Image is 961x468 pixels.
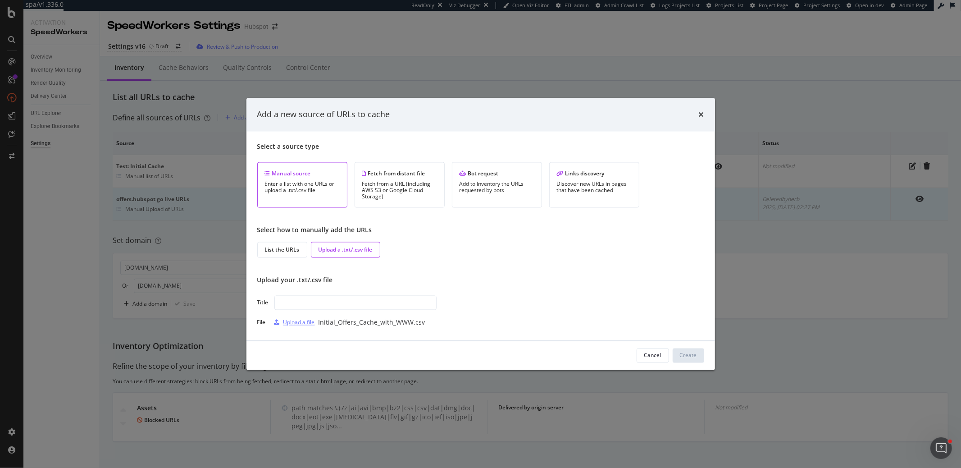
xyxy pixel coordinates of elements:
div: Links discovery [557,170,632,177]
div: Fetch from distant file [362,170,437,177]
div: Add a new source of URLs to cache [257,109,390,121]
div: Select how to manually add the URLs [257,225,704,234]
div: modal [246,98,715,370]
button: Create [673,348,704,362]
div: Upload your .txt/.csv file [257,275,704,284]
div: Manual source [265,170,340,177]
div: Discover new URLs in pages that have been cached [557,181,632,193]
div: Fetch from a URL (including AWS S3 or Google Cloud Storage) [362,181,437,200]
iframe: Intercom live chat [930,437,952,459]
div: Cancel [644,352,661,359]
div: Select a source type [257,142,704,151]
div: File [257,319,271,326]
div: List the URLs [265,246,300,253]
div: Upload a file [283,319,315,326]
div: Create [680,352,697,359]
div: times [699,109,704,121]
div: Initial_Offers_Cache_with_WWW.csv [319,318,425,327]
div: Title [257,299,271,307]
div: Upload a .txt/.csv file [319,246,373,253]
div: Add to Inventory the URLs requested by bots [460,181,534,193]
button: Cancel [637,348,669,362]
div: Enter a list with one URLs or upload a .txt/.csv file [265,181,340,193]
button: Upload a file [274,315,315,330]
div: Bot request [460,170,534,177]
